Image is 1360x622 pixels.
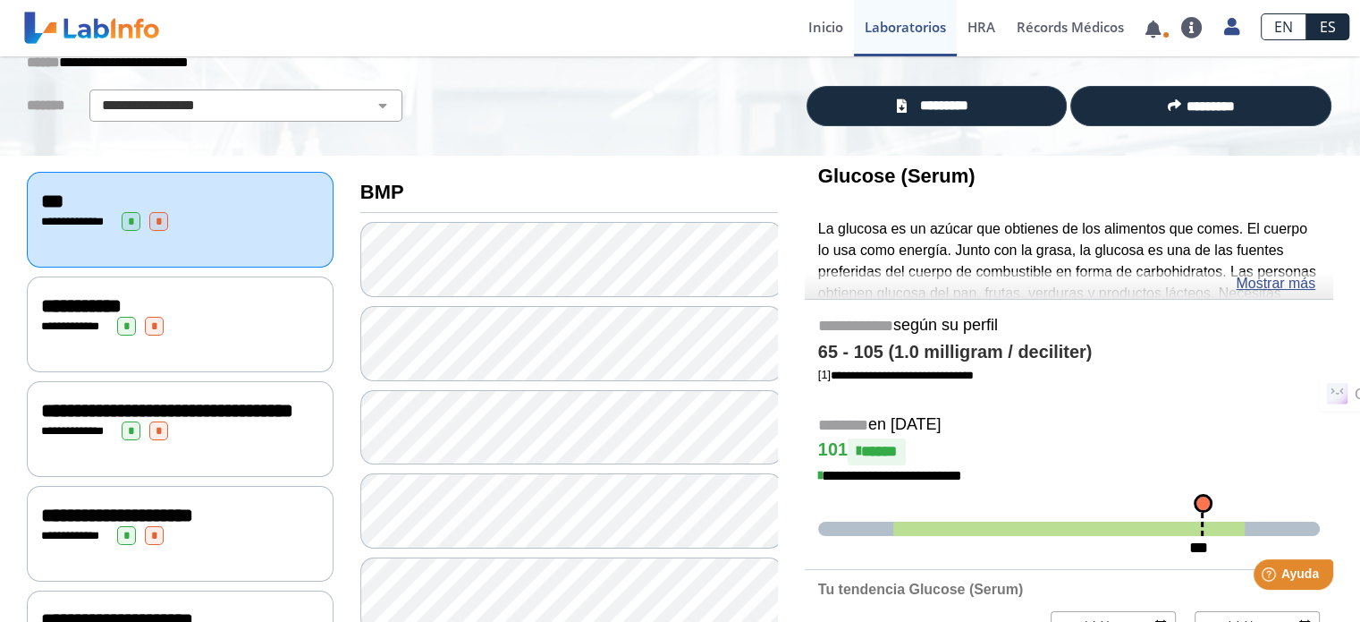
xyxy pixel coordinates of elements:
iframe: Help widget launcher [1201,552,1340,602]
h5: en [DATE] [818,415,1320,436]
a: EN [1261,13,1306,40]
span: HRA [967,18,995,36]
a: ES [1306,13,1349,40]
b: Tu tendencia Glucose (Serum) [818,582,1023,597]
p: La glucosa es un azúcar que obtienes de los alimentos que comes. El cuerpo lo usa como energía. J... [818,218,1320,368]
b: Glucose (Serum) [818,165,976,187]
h4: 101 [818,439,1320,465]
a: [1] [818,368,974,381]
b: BMP [360,181,404,203]
h5: según su perfil [818,316,1320,337]
h4: 65 - 105 (1.0 milligram / deciliter) [818,342,1320,363]
a: Mostrar más [1236,273,1315,294]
